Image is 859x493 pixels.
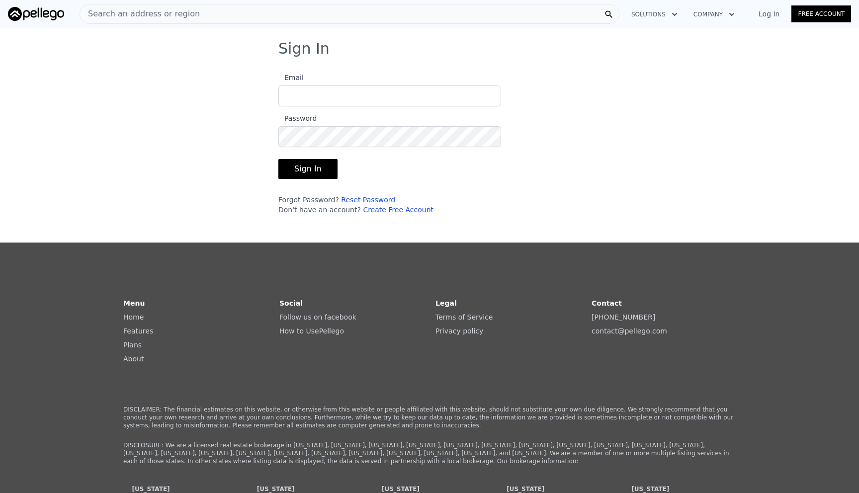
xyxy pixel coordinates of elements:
[80,8,200,20] span: Search an address or region
[592,327,667,335] a: contact@pellego.com
[435,299,457,307] strong: Legal
[363,206,433,214] a: Create Free Account
[686,5,743,23] button: Company
[279,327,344,335] a: How to UsePellego
[341,196,395,204] a: Reset Password
[8,7,64,21] img: Pellego
[123,299,145,307] strong: Menu
[592,299,622,307] strong: Contact
[278,114,317,122] span: Password
[123,327,153,335] a: Features
[278,85,501,106] input: Email
[382,485,477,493] div: [US_STATE]
[592,313,655,321] a: [PHONE_NUMBER]
[278,159,338,179] button: Sign In
[631,485,727,493] div: [US_STATE]
[435,313,493,321] a: Terms of Service
[278,126,501,147] input: Password
[507,485,602,493] div: [US_STATE]
[278,195,501,215] div: Forgot Password? Don't have an account?
[791,5,851,22] a: Free Account
[278,74,304,82] span: Email
[132,485,228,493] div: [US_STATE]
[279,313,356,321] a: Follow us on facebook
[279,299,303,307] strong: Social
[278,40,581,58] h3: Sign In
[257,485,352,493] div: [US_STATE]
[123,406,736,429] p: DISCLAIMER: The financial estimates on this website, or otherwise from this website or people aff...
[623,5,686,23] button: Solutions
[747,9,791,19] a: Log In
[123,341,142,349] a: Plans
[123,441,736,465] p: DISCLOSURE: We are a licensed real estate brokerage in [US_STATE], [US_STATE], [US_STATE], [US_ST...
[435,327,483,335] a: Privacy policy
[123,313,144,321] a: Home
[123,355,144,363] a: About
